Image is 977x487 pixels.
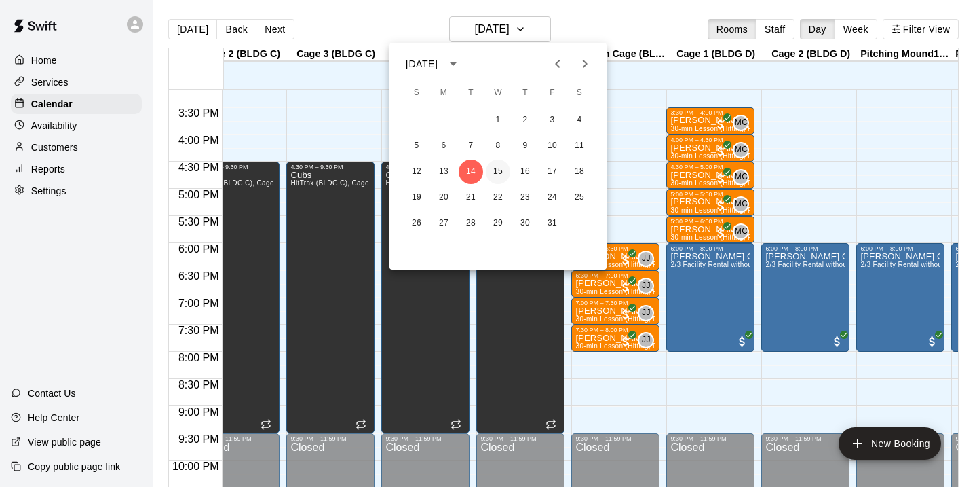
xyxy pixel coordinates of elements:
button: 27 [432,211,456,236]
button: 14 [459,160,483,184]
button: 26 [404,211,429,236]
button: calendar view is open, switch to year view [442,52,465,75]
span: Wednesday [486,79,510,107]
span: Thursday [513,79,537,107]
button: 4 [567,108,592,132]
button: 30 [513,211,537,236]
button: 19 [404,185,429,210]
button: 1 [486,108,510,132]
button: 11 [567,134,592,158]
button: 3 [540,108,564,132]
button: 6 [432,134,456,158]
button: 12 [404,160,429,184]
button: 10 [540,134,564,158]
button: 2 [513,108,537,132]
span: Tuesday [459,79,483,107]
button: 5 [404,134,429,158]
button: 23 [513,185,537,210]
button: 13 [432,160,456,184]
button: 16 [513,160,537,184]
button: Next month [571,50,598,77]
span: Sunday [404,79,429,107]
button: Previous month [544,50,571,77]
button: 15 [486,160,510,184]
button: 7 [459,134,483,158]
button: 25 [567,185,592,210]
button: 24 [540,185,564,210]
span: Monday [432,79,456,107]
button: 28 [459,211,483,236]
button: 31 [540,211,564,236]
button: 21 [459,185,483,210]
span: Saturday [567,79,592,107]
button: 20 [432,185,456,210]
div: [DATE] [406,57,438,71]
button: 8 [486,134,510,158]
button: 9 [513,134,537,158]
button: 17 [540,160,564,184]
button: 29 [486,211,510,236]
button: 18 [567,160,592,184]
span: Friday [540,79,564,107]
button: 22 [486,185,510,210]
